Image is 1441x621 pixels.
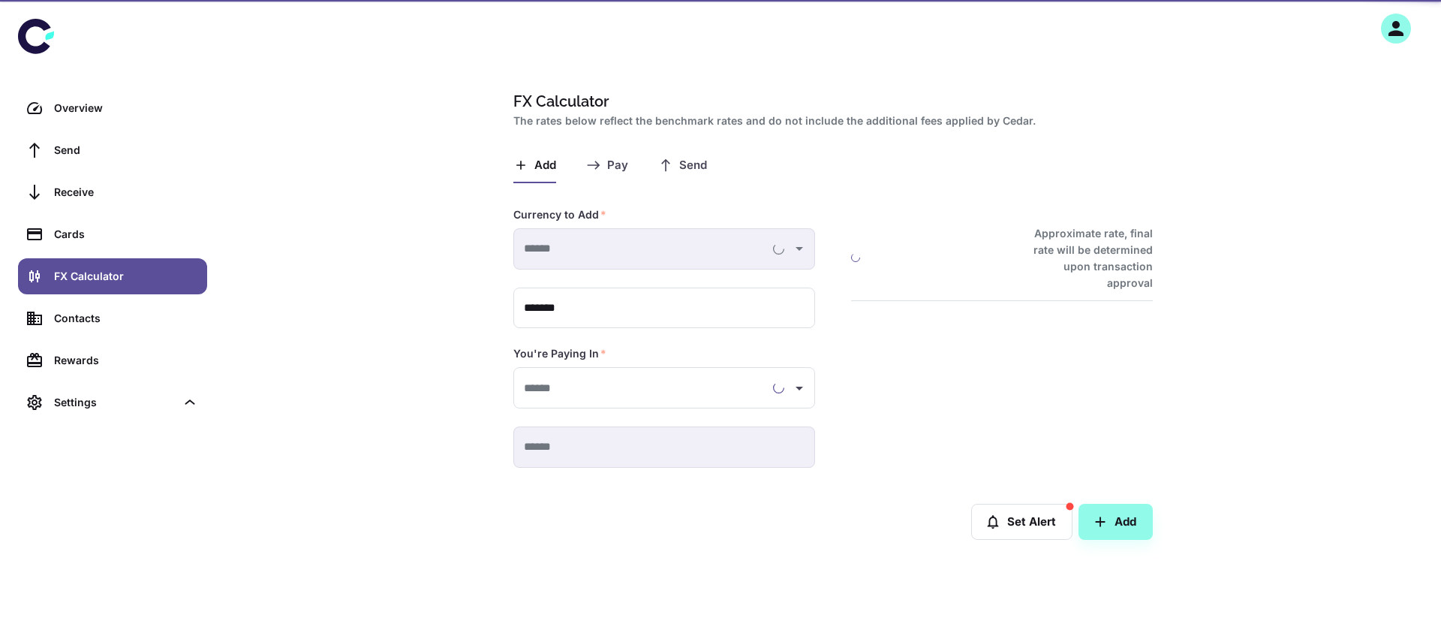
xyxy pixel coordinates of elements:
div: FX Calculator [54,268,198,285]
div: Contacts [54,310,198,327]
span: Add [534,158,556,173]
div: Settings [18,384,207,421]
span: Send [679,158,707,173]
a: Contacts [18,300,207,336]
a: Rewards [18,342,207,378]
div: Overview [54,100,198,116]
a: Cards [18,216,207,252]
h1: FX Calculator [513,90,1147,113]
button: Add [1078,504,1153,540]
button: Set Alert [971,504,1072,540]
div: Rewards [54,352,198,369]
a: Send [18,132,207,168]
div: Cards [54,226,198,243]
button: Open [789,378,810,399]
a: FX Calculator [18,258,207,294]
a: Overview [18,90,207,126]
h2: The rates below reflect the benchmark rates and do not include the additional fees applied by Cedar. [513,113,1147,129]
div: Receive [54,184,198,200]
span: Pay [607,158,628,173]
div: Send [54,142,198,158]
a: Receive [18,174,207,210]
label: You're Paying In [513,346,606,361]
h6: Approximate rate, final rate will be determined upon transaction approval [1017,225,1153,291]
label: Currency to Add [513,207,606,222]
div: Settings [54,394,176,411]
